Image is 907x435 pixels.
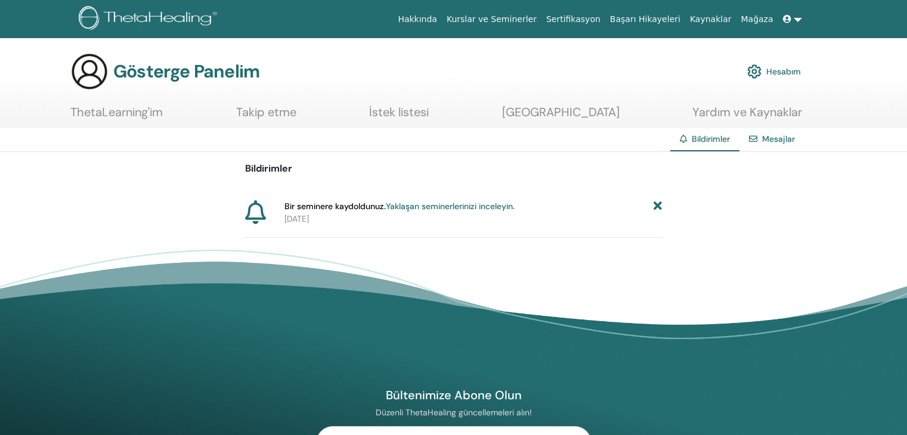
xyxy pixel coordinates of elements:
img: logo.png [79,6,221,33]
font: Bültenimize Abone Olun [386,387,522,403]
a: Yardım ve Kaynaklar [692,105,802,128]
font: Hakkında [398,14,437,24]
a: Sertifikasyon [541,8,605,30]
a: Hakkında [393,8,442,30]
font: Gösterge Panelim [113,60,259,83]
font: Hesabım [766,67,801,77]
img: cog.svg [747,61,761,82]
a: Hesabım [747,58,801,85]
font: ThetaLearning'im [70,104,163,120]
font: Başarı Hikayeleri [610,14,680,24]
a: [GEOGRAPHIC_DATA] [502,105,620,128]
font: Bildirimler [245,162,292,175]
a: Yaklaşan seminerlerinizi inceleyin. [386,201,515,212]
font: İstek listesi [369,104,429,120]
font: Yardım ve Kaynaklar [692,104,802,120]
font: Sertifikasyon [546,14,600,24]
font: Takip etme [236,104,296,120]
a: ThetaLearning'im [70,105,163,128]
a: Mağaza [736,8,778,30]
font: Mağaza [741,14,773,24]
font: [DATE] [284,213,309,224]
font: Bildirimler [692,133,730,144]
img: generic-user-icon.jpg [70,52,109,91]
font: [GEOGRAPHIC_DATA] [502,104,620,120]
a: Kaynaklar [685,8,736,30]
a: Kurslar ve Seminerler [442,8,541,30]
a: Başarı Hikayeleri [605,8,685,30]
a: Takip etme [236,105,296,128]
font: Düzenli ThetaHealing güncellemeleri alın! [376,407,532,418]
a: Mesajlar [762,133,795,144]
font: Kaynaklar [690,14,732,24]
font: Bir seminere kaydoldunuz. [284,201,386,212]
font: Kurslar ve Seminerler [447,14,537,24]
a: İstek listesi [369,105,429,128]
